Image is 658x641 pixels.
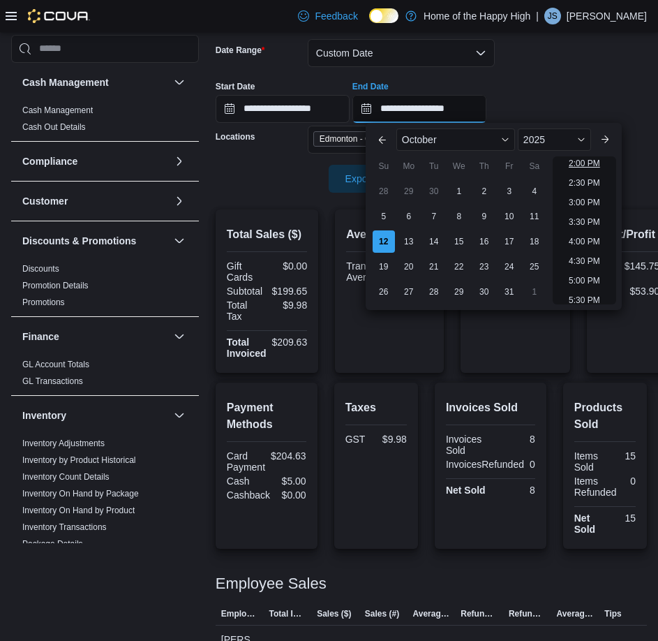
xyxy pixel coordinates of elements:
div: day-18 [523,230,546,253]
div: day-12 [373,230,395,253]
div: day-27 [398,281,420,303]
div: $0.00 [276,489,306,501]
button: Discounts & Promotions [171,233,188,249]
h2: Invoices Sold [446,399,535,416]
h2: Payment Methods [227,399,306,433]
div: day-30 [473,281,495,303]
a: Inventory Adjustments [22,439,105,448]
a: Inventory On Hand by Product [22,506,135,515]
div: day-1 [448,180,470,202]
div: Fr [498,155,521,177]
div: GST [345,434,373,445]
div: day-19 [373,256,395,278]
div: day-25 [523,256,546,278]
div: day-16 [473,230,495,253]
h3: Cash Management [22,75,109,89]
span: Export [337,165,398,193]
li: 4:30 PM [563,253,606,270]
div: Jesse Singh [544,8,561,24]
div: day-13 [398,230,420,253]
a: GL Account Totals [22,360,89,369]
div: day-15 [448,230,470,253]
div: Sa [523,155,546,177]
label: Locations [216,131,255,142]
li: 2:00 PM [563,155,606,172]
strong: Net Sold [446,485,486,496]
button: Cash Management [22,75,168,89]
li: 5:30 PM [563,292,606,309]
div: day-30 [423,180,445,202]
div: Button. Open the month selector. October is currently selected. [396,128,515,151]
span: 2025 [523,134,545,145]
div: $209.63 [272,337,308,348]
div: day-8 [448,205,470,228]
div: Su [373,155,395,177]
div: day-26 [373,281,395,303]
span: Tips [604,608,621,619]
h2: Products Sold [574,399,636,433]
label: Date Range [216,45,265,56]
div: Transaction Average [346,260,397,283]
div: 8 [493,434,535,445]
img: Cova [28,9,90,23]
div: Subtotal [227,286,264,297]
span: Employee [221,608,258,619]
h3: Compliance [22,154,77,168]
span: Discounts [22,263,59,274]
div: day-20 [398,256,420,278]
span: Inventory Count Details [22,471,110,482]
div: day-10 [498,205,521,228]
span: Average Refund [557,608,594,619]
strong: Net Sold [574,513,595,535]
li: 4:00 PM [563,233,606,250]
a: Discounts [22,264,59,274]
div: Cashback [227,489,270,501]
div: day-29 [398,180,420,202]
div: day-1 [523,281,546,303]
div: day-4 [523,180,546,202]
div: Cash [227,476,264,487]
button: Finance [22,330,168,344]
div: 0 [530,459,535,470]
span: Cash Management [22,105,93,116]
div: $5.00 [269,476,306,487]
div: Invoices Sold [446,434,488,456]
span: Inventory On Hand by Package [22,488,139,499]
div: 15 [608,513,636,524]
ul: Time [553,156,616,304]
div: $9.98 [269,300,307,311]
div: day-17 [498,230,521,253]
p: | [536,8,539,24]
a: Inventory by Product Historical [22,455,136,465]
span: Refunds (#) [509,608,546,619]
span: Inventory Adjustments [22,438,105,449]
div: Card Payment [227,450,265,473]
div: $0.00 [269,260,307,272]
button: Discounts & Promotions [22,234,168,248]
div: day-3 [498,180,521,202]
span: Edmonton - Orchards Gate - Fire & Flower [313,131,446,147]
span: Inventory On Hand by Product [22,505,135,516]
h3: Inventory [22,408,66,422]
div: day-9 [473,205,495,228]
div: Items Refunded [574,476,617,498]
strong: Total Invoiced [227,337,267,359]
input: Dark Mode [369,8,398,23]
div: InvoicesRefunded [446,459,524,470]
a: GL Transactions [22,376,83,386]
div: day-11 [523,205,546,228]
span: Package Details [22,538,83,550]
span: GL Transactions [22,376,83,387]
span: October [402,134,437,145]
div: day-28 [373,180,395,202]
h3: Finance [22,330,59,344]
button: Custom Date [308,39,495,67]
button: Previous Month [371,128,394,151]
a: Package Details [22,539,83,549]
li: 5:00 PM [563,272,606,289]
div: day-5 [373,205,395,228]
div: 0 [622,476,636,487]
div: $199.65 [269,286,307,297]
div: day-14 [423,230,445,253]
div: day-31 [498,281,521,303]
